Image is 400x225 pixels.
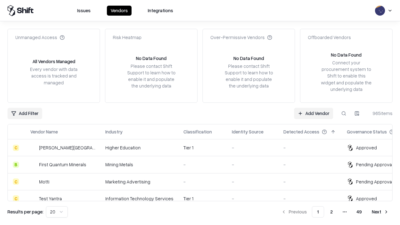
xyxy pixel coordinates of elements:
[331,52,362,58] div: No Data Found
[7,208,43,215] p: Results per page:
[312,206,324,217] button: 1
[232,128,263,135] div: Identity Source
[232,144,273,151] div: -
[352,206,367,217] button: 49
[30,162,37,168] img: First Quantum Minerals
[277,206,392,217] nav: pagination
[356,144,377,151] div: Approved
[347,128,387,135] div: Governance Status
[308,34,351,41] div: Offboarded Vendors
[144,6,177,16] button: Integrations
[356,178,393,185] div: Pending Approval
[232,178,273,185] div: -
[136,55,167,62] div: No Data Found
[30,195,37,202] img: Test Yantra
[210,34,272,41] div: Over-Permissive Vendors
[233,55,264,62] div: No Data Found
[13,195,19,202] div: C
[283,195,337,202] div: -
[13,178,19,185] div: C
[39,144,95,151] div: [PERSON_NAME][GEOGRAPHIC_DATA]
[30,128,58,135] div: Vendor Name
[30,178,37,185] img: Motti
[283,178,337,185] div: -
[105,161,173,168] div: Mining Metals
[13,162,19,168] div: B
[325,206,338,217] button: 2
[283,128,319,135] div: Detected Access
[32,58,75,65] div: All Vendors Managed
[107,6,132,16] button: Vendors
[283,161,337,168] div: -
[356,195,377,202] div: Approved
[368,206,392,217] button: Next
[356,161,393,168] div: Pending Approval
[15,34,65,41] div: Unmanaged Access
[223,63,275,89] div: Please contact Shift Support to learn how to enable it and populate the underlying data
[183,144,222,151] div: Tier 1
[183,195,222,202] div: Tier 1
[30,145,37,151] img: Reichman University
[105,195,173,202] div: Information Technology Services
[183,161,222,168] div: -
[283,144,337,151] div: -
[125,63,177,89] div: Please contact Shift Support to learn how to enable it and populate the underlying data
[113,34,142,41] div: Risk Heatmap
[105,128,122,135] div: Industry
[73,6,94,16] button: Issues
[39,161,86,168] div: First Quantum Minerals
[105,178,173,185] div: Marketing Advertising
[13,145,19,151] div: C
[28,66,80,86] div: Every vendor with data access is tracked and managed
[232,195,273,202] div: -
[367,110,392,117] div: 965 items
[39,195,62,202] div: Test Yantra
[39,178,49,185] div: Motti
[232,161,273,168] div: -
[294,108,333,119] a: Add Vendor
[183,178,222,185] div: -
[183,128,212,135] div: Classification
[320,59,372,92] div: Connect your procurement system to Shift to enable this widget and populate the underlying data
[105,144,173,151] div: Higher Education
[7,108,42,119] button: Add Filter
